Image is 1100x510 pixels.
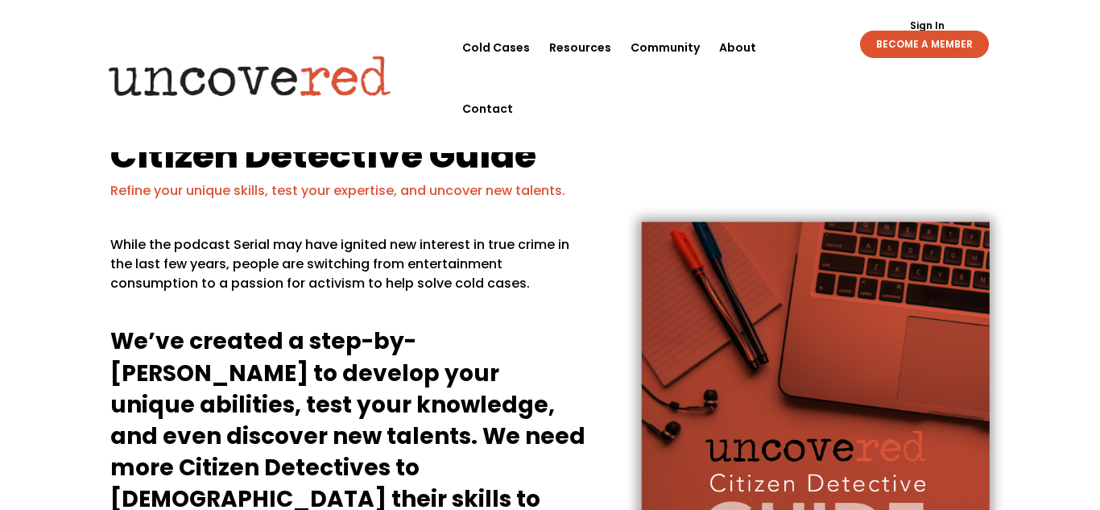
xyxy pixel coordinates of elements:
[901,21,953,31] a: Sign In
[95,44,405,107] img: Uncovered logo
[110,181,990,201] p: Refine your unique skills, test your expertise, and uncover new talents.
[719,17,756,78] a: About
[860,31,989,58] a: BECOME A MEMBER
[462,78,513,139] a: Contact
[110,137,990,181] h1: Citizen Detective Guide
[110,235,588,306] p: While the podcast Serial may have ignited new interest in true crime in the last few years, peopl...
[549,17,611,78] a: Resources
[631,17,700,78] a: Community
[462,17,530,78] a: Cold Cases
